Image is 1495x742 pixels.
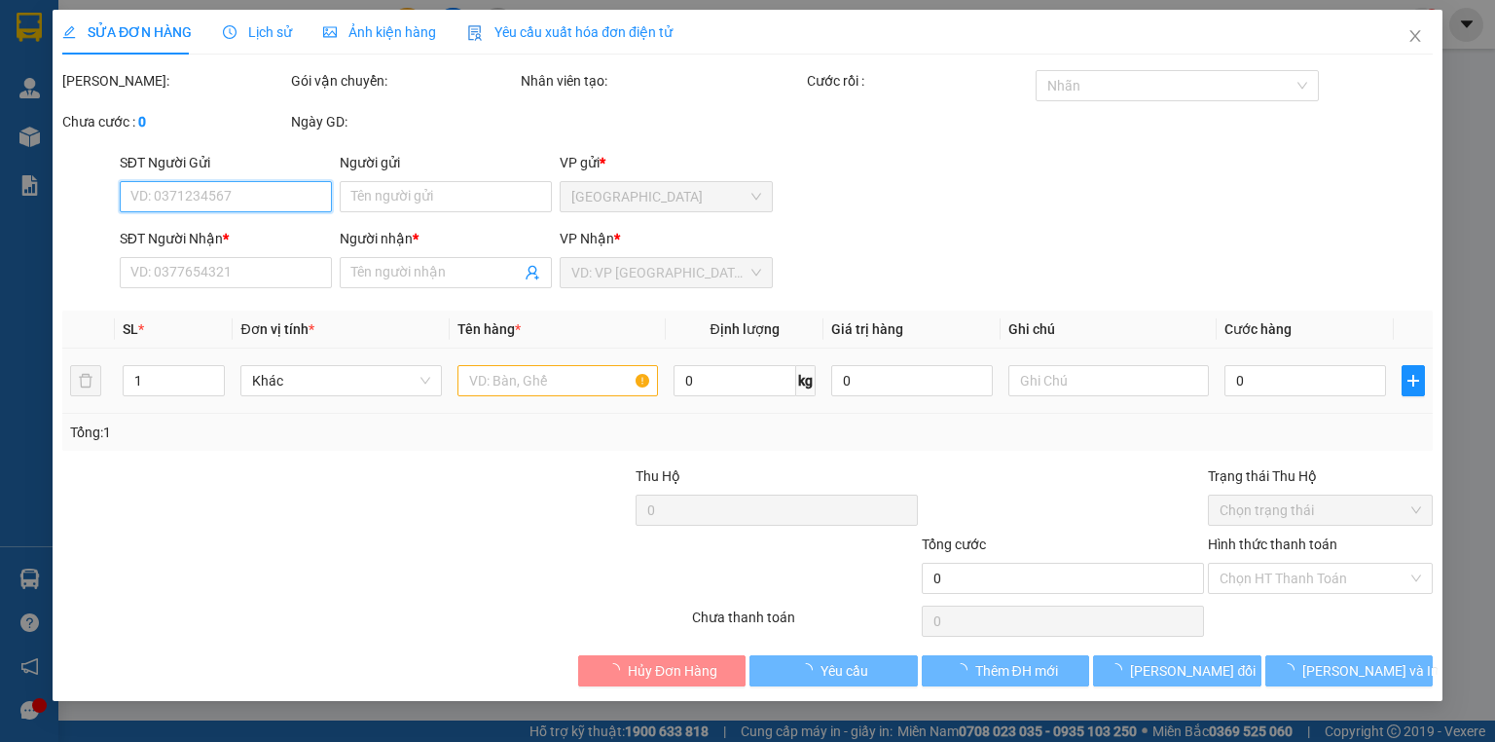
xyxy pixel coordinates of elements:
div: Tổng: 1 [70,422,578,443]
span: Thêm ĐH mới [974,660,1057,682]
span: close [1407,28,1423,44]
span: kg [796,365,816,396]
div: [PERSON_NAME]: [62,70,287,92]
span: SỬA ĐƠN HÀNG [62,24,192,40]
span: loading [953,663,974,677]
span: Yêu cầu xuất hóa đơn điện tử [467,24,673,40]
span: SL [123,321,138,337]
div: Người gửi [340,152,552,173]
div: Người nhận [340,228,552,249]
div: Chưa cước : [62,111,287,132]
span: loading [1281,663,1302,677]
span: loading [606,663,628,677]
div: Ngày GD: [291,111,516,132]
span: clock-circle [223,25,237,39]
button: [PERSON_NAME] và In [1265,655,1434,686]
span: user-add [525,265,540,280]
span: loading [799,663,820,677]
span: picture [323,25,337,39]
div: Chưa thanh toán [690,607,919,641]
span: Định lượng [710,321,779,337]
span: loading [1109,663,1130,677]
button: Thêm ĐH mới [922,655,1090,686]
span: Lịch sử [223,24,292,40]
span: [PERSON_NAME] và In [1302,660,1439,682]
span: [PERSON_NAME] đổi [1130,660,1256,682]
div: Gói vận chuyển: [291,70,516,92]
span: Khác [252,366,429,395]
span: plus [1403,373,1424,389]
button: [PERSON_NAME] đổi [1093,655,1261,686]
div: Cước rồi : [807,70,1032,92]
span: Hủy Đơn Hàng [628,660,717,682]
span: Chọn trạng thái [1220,496,1421,525]
input: VD: Bàn, Ghế [457,365,658,396]
label: Hình thức thanh toán [1208,537,1337,552]
div: Trạng thái Thu Hộ [1208,465,1433,487]
span: Đơn vị tính [240,321,313,337]
div: SĐT Người Nhận [120,228,332,249]
span: Thu Hộ [635,468,679,484]
div: Nhân viên tạo: [521,70,803,92]
span: edit [62,25,76,39]
button: Close [1388,10,1442,64]
button: Yêu cầu [749,655,918,686]
th: Ghi chú [1001,311,1217,349]
span: Tên hàng [457,321,521,337]
img: icon [467,25,483,41]
b: 0 [138,114,146,130]
button: plus [1402,365,1425,396]
span: Yêu cầu [820,660,868,682]
span: Tổng cước [922,537,986,552]
span: Giá trị hàng [831,321,903,337]
span: Cước hàng [1224,321,1292,337]
span: VP Nhận [560,231,614,246]
input: Ghi Chú [1008,365,1209,396]
button: Hủy Đơn Hàng [578,655,747,686]
span: Ảnh kiện hàng [323,24,436,40]
div: SĐT Người Gửi [120,152,332,173]
span: Sài Gòn [571,182,760,211]
button: delete [70,365,101,396]
div: VP gửi [560,152,772,173]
